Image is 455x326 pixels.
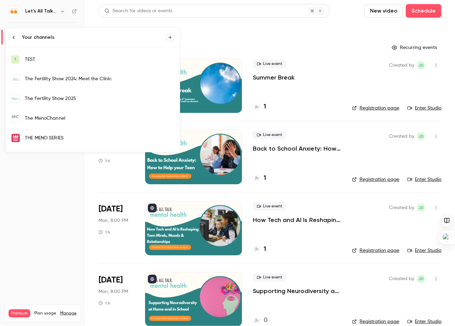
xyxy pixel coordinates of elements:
[14,56,17,63] span: T
[25,135,174,141] div: THE MENO SERIES
[12,95,20,103] img: The Fertility Show 2025
[12,114,20,122] img: The MenoChannel
[25,56,174,63] div: TEST
[12,134,20,142] img: THE MENO SERIES
[25,75,174,82] div: The Fertility Show 2024: Meet the Clinic
[25,115,174,122] div: The MenoChannel
[22,34,166,41] div: Your channels
[12,75,20,83] img: The Fertility Show 2024: Meet the Clinic
[25,95,174,102] div: The Fertility Show 2025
